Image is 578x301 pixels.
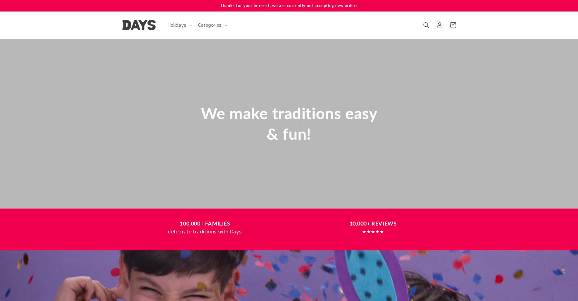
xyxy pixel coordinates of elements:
[198,22,221,28] span: Categories
[295,219,451,228] h3: 10,000+ REVIEWS
[127,219,283,228] h3: 100,000+ FAMILIES
[420,18,433,32] summary: Search
[194,19,230,32] summary: Categories
[122,20,156,30] img: Days United
[295,228,451,236] p: ★★★★★
[164,19,194,32] summary: Holidays
[167,22,186,28] span: Holidays
[127,228,283,236] p: celebrate traditions with Days
[201,104,377,143] span: We make traditions easy & fun!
